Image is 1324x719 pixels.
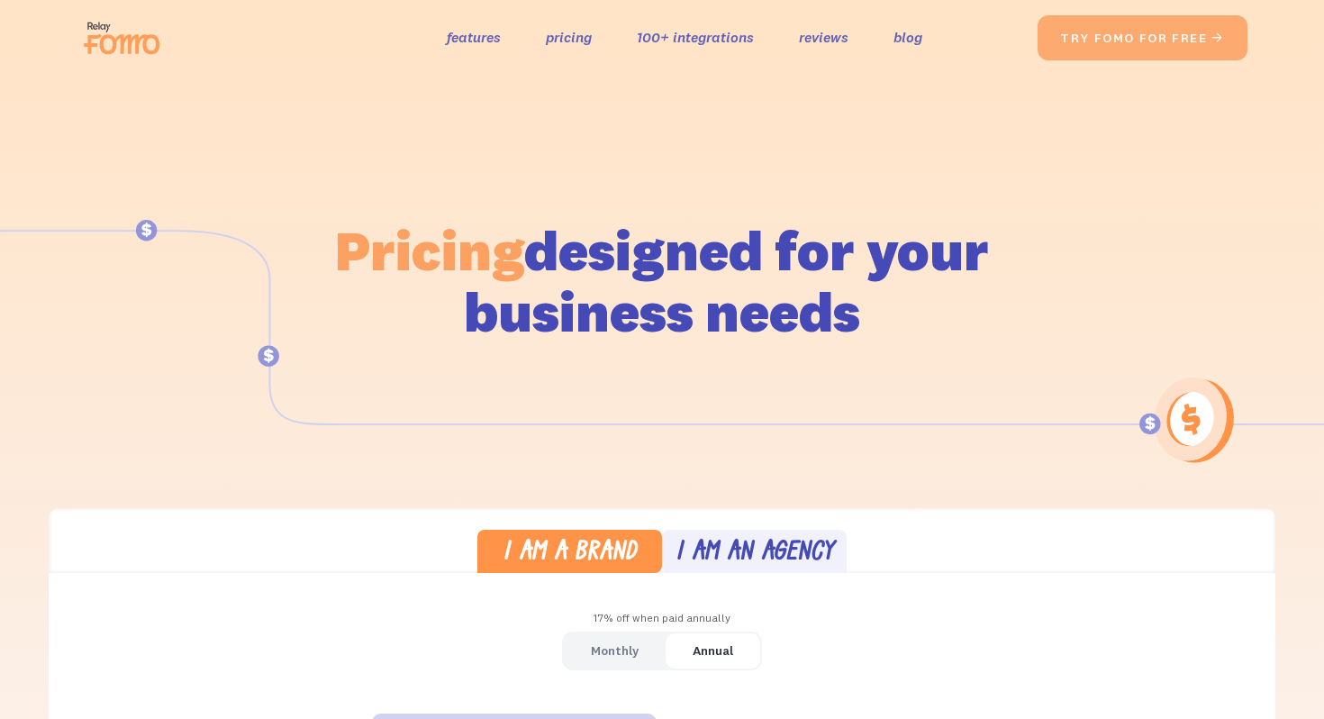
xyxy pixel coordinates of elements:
div: Monthly [591,638,639,664]
a: try fomo for free [1038,15,1247,60]
a: features [447,24,501,50]
span: Pricing [335,215,524,285]
a: pricing [546,24,592,50]
a: 100+ integrations [637,24,754,50]
div: 17% off when paid annually [49,605,1275,632]
div: I am an agency [676,541,834,567]
div: Annual [693,638,733,664]
a: blog [893,24,922,50]
div: I am a brand [503,541,637,567]
span:  [1211,30,1225,46]
h1: designed for your business needs [334,220,990,342]
a: reviews [799,24,848,50]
